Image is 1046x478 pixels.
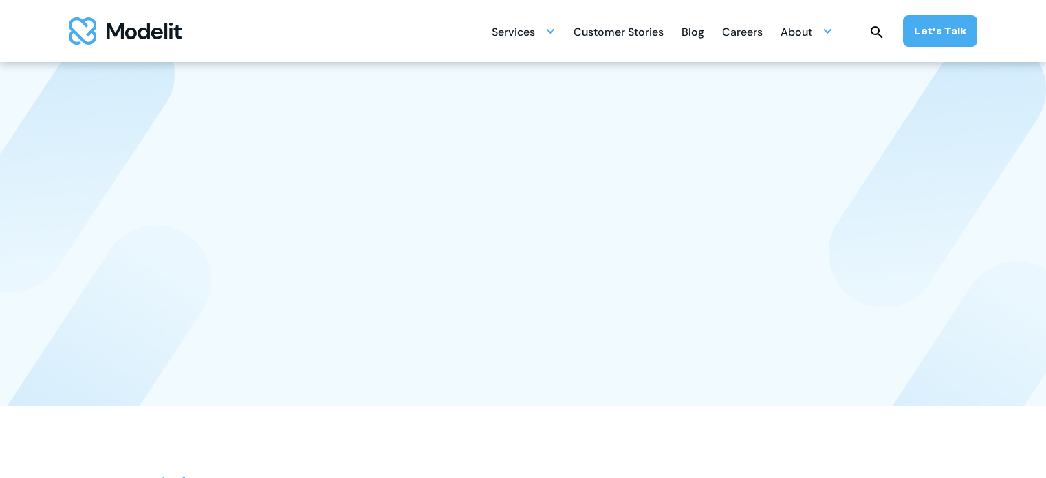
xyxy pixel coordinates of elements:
a: Blog [682,18,704,45]
a: Careers [722,18,763,45]
div: Let’s Talk [914,23,966,39]
div: Customer Stories [574,20,664,47]
div: Blog [682,20,704,47]
img: modelit logo [69,17,182,45]
a: Let’s Talk [903,15,977,47]
div: Careers [722,20,763,47]
a: Customer Stories [574,18,664,45]
div: Services [492,20,535,47]
div: About [781,20,812,47]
